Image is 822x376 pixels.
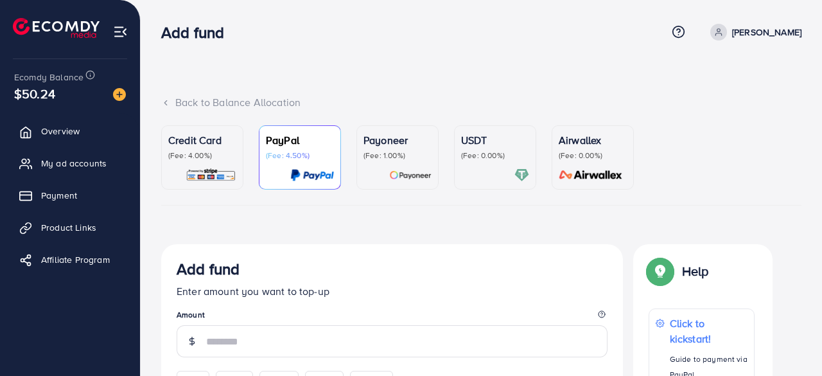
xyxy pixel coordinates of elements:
[177,283,608,299] p: Enter amount you want to top-up
[682,264,709,279] p: Help
[10,183,130,208] a: Payment
[41,221,96,234] span: Product Links
[14,84,55,103] span: $50.24
[732,24,801,40] p: [PERSON_NAME]
[10,118,130,144] a: Overview
[13,18,100,38] img: logo
[161,95,801,110] div: Back to Balance Allocation
[113,88,126,101] img: image
[461,150,529,161] p: (Fee: 0.00%)
[41,189,77,202] span: Payment
[10,150,130,176] a: My ad accounts
[168,150,236,161] p: (Fee: 4.00%)
[41,253,110,266] span: Affiliate Program
[290,168,334,183] img: card
[10,247,130,273] a: Affiliate Program
[670,316,748,346] p: Click to kickstart!
[514,168,529,183] img: card
[41,157,107,170] span: My ad accounts
[266,132,334,148] p: PayPal
[113,24,128,39] img: menu
[461,132,529,148] p: USDT
[41,125,80,138] span: Overview
[649,260,672,283] img: Popup guide
[266,150,334,161] p: (Fee: 4.50%)
[186,168,236,183] img: card
[389,168,432,183] img: card
[363,132,432,148] p: Payoneer
[705,24,801,40] a: [PERSON_NAME]
[559,132,627,148] p: Airwallex
[10,215,130,240] a: Product Links
[177,309,608,325] legend: Amount
[14,71,83,84] span: Ecomdy Balance
[559,150,627,161] p: (Fee: 0.00%)
[161,23,234,42] h3: Add fund
[177,260,240,278] h3: Add fund
[363,150,432,161] p: (Fee: 1.00%)
[555,168,627,183] img: card
[168,132,236,148] p: Credit Card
